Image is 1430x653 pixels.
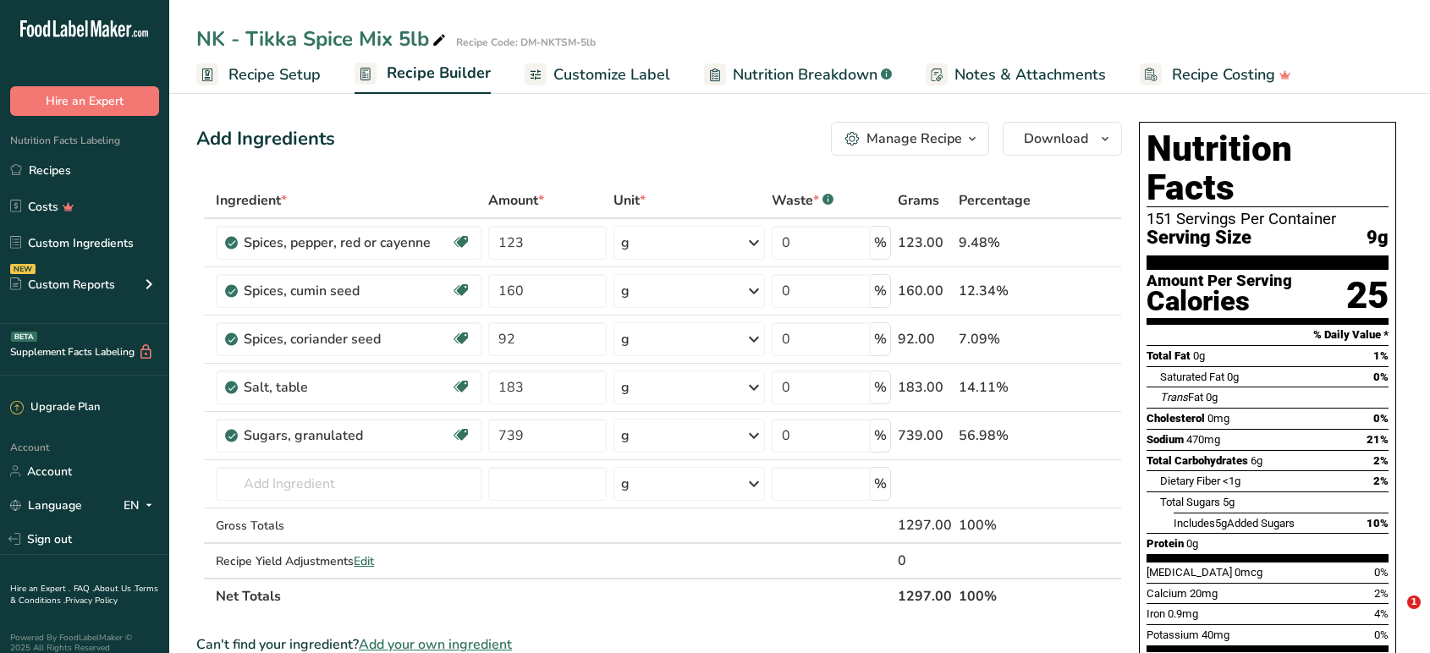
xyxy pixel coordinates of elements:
div: 7.09% [959,329,1042,349]
h1: Nutrition Facts [1147,129,1389,207]
a: FAQ . [74,583,94,595]
span: Protein [1147,537,1184,550]
span: Edit [354,553,374,569]
span: Amount [488,190,544,211]
div: Add Ingredients [196,125,335,153]
a: Recipe Costing [1140,56,1291,94]
div: 56.98% [959,425,1042,446]
th: 1297.00 [894,578,955,613]
span: 2% [1373,454,1389,467]
span: 0g [1193,349,1205,362]
span: 5g [1223,496,1235,508]
button: Download [1003,122,1122,156]
span: 20mg [1190,587,1218,600]
span: Customize Label [553,63,670,86]
span: Percentage [959,190,1031,211]
span: 0g [1206,391,1218,403]
span: Total Carbohydrates [1147,454,1248,467]
div: Upgrade Plan [10,399,100,416]
div: 1297.00 [898,515,952,535]
span: <1g [1223,475,1240,487]
div: Recipe Code: DM-NKTSM-5lb [456,35,596,50]
a: Language [10,491,82,520]
i: Trans [1160,391,1188,403]
div: Waste [772,190,833,211]
div: NK - Tikka Spice Mix 5lb [196,24,449,54]
div: Amount Per Serving [1147,273,1292,289]
span: 0% [1373,370,1389,383]
span: Potassium [1147,628,1199,641]
th: Net Totals [212,578,894,613]
span: 0.9mg [1168,607,1198,620]
span: 0mg [1207,412,1229,425]
div: Custom Reports [10,276,115,294]
div: 14.11% [959,377,1042,398]
span: Recipe Builder [387,62,491,85]
span: Serving Size [1147,228,1251,249]
span: Sodium [1147,433,1184,446]
div: Manage Recipe [866,129,962,149]
div: Spices, coriander seed [244,329,451,349]
span: Fat [1160,391,1203,403]
div: 9.48% [959,233,1042,253]
a: Hire an Expert . [10,583,70,595]
span: Includes Added Sugars [1174,517,1295,530]
div: 739.00 [898,425,952,446]
div: g [621,281,630,301]
div: g [621,425,630,446]
a: Nutrition Breakdown [704,56,892,94]
a: Recipe Setup [196,56,321,94]
div: g [621,377,630,398]
span: 6g [1251,454,1262,467]
span: 0g [1186,537,1198,550]
span: Recipe Costing [1172,63,1275,86]
span: 5g [1215,517,1227,530]
a: Notes & Attachments [926,56,1106,94]
span: 0% [1373,412,1389,425]
span: 2% [1374,587,1389,600]
span: Nutrition Breakdown [733,63,877,86]
div: Powered By FoodLabelMaker © 2025 All Rights Reserved [10,633,159,653]
span: Dietary Fiber [1160,475,1220,487]
span: Iron [1147,607,1165,620]
span: Notes & Attachments [954,63,1106,86]
button: Manage Recipe [831,122,989,156]
div: 92.00 [898,329,952,349]
span: Saturated Fat [1160,370,1224,383]
div: EN [124,495,159,515]
span: 0g [1227,370,1239,383]
span: 9g [1367,228,1389,249]
a: About Us . [94,583,135,595]
span: [MEDICAL_DATA] [1147,566,1232,579]
input: Add Ingredient [216,467,481,501]
div: 100% [959,515,1042,535]
span: Total Sugars [1160,496,1220,508]
div: 151 Servings Per Container [1147,211,1389,228]
span: 0% [1374,566,1389,579]
div: g [621,474,630,494]
span: 1% [1373,349,1389,362]
section: % Daily Value * [1147,325,1389,345]
span: Recipe Setup [228,63,321,86]
span: Ingredient [216,190,287,211]
div: Spices, pepper, red or cayenne [244,233,451,253]
div: 183.00 [898,377,952,398]
div: Gross Totals [216,517,481,535]
div: g [621,329,630,349]
iframe: Intercom live chat [1372,595,1413,636]
div: Recipe Yield Adjustments [216,552,481,570]
div: Calories [1147,289,1292,314]
div: Spices, cumin seed [244,281,451,301]
span: 1 [1407,595,1421,609]
span: 0mcg [1235,566,1262,579]
span: Total Fat [1147,349,1191,362]
a: Customize Label [525,56,670,94]
div: g [621,233,630,253]
th: 100% [955,578,1045,613]
div: Sugars, granulated [244,425,451,446]
a: Privacy Policy [65,595,118,606]
div: Salt, table [244,377,451,398]
span: 470mg [1186,433,1220,446]
a: Recipe Builder [355,54,491,95]
span: 21% [1367,433,1389,446]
